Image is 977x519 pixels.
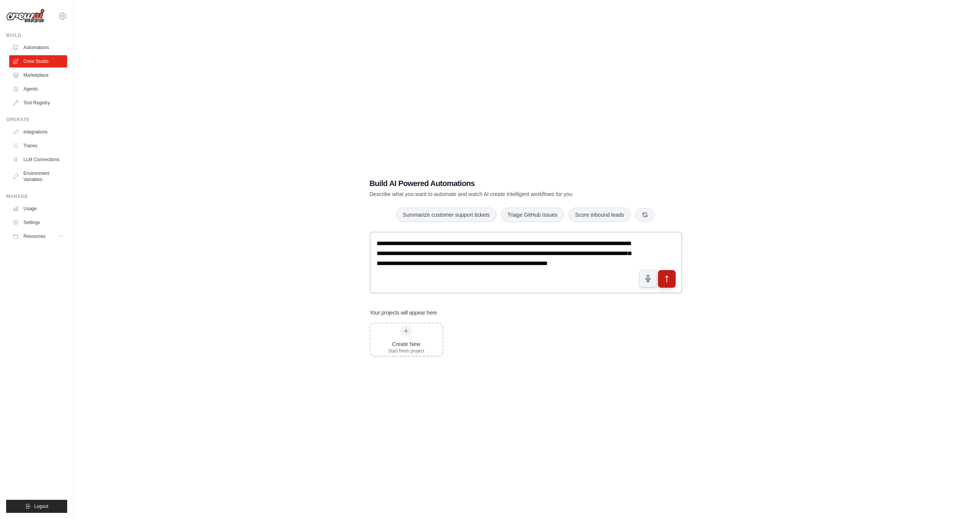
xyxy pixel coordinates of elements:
[6,500,67,513] button: Logout
[939,482,977,519] iframe: Chat Widget
[9,140,67,152] a: Traces
[23,233,45,239] span: Resources
[569,208,631,222] button: Score inbound leads
[370,190,628,198] p: Describe what you want to automate and watch AI create intelligent workflows for you
[9,83,67,95] a: Agents
[9,126,67,138] a: Integrations
[370,309,437,316] h3: Your projects will appear here
[370,178,628,189] h1: Build AI Powered Automations
[9,69,67,81] a: Marketplace
[388,340,425,348] div: Create New
[635,208,655,221] button: Get new suggestions
[34,503,48,509] span: Logout
[9,97,67,109] a: Tool Registry
[6,32,67,38] div: Build
[6,117,67,123] div: Operate
[9,216,67,229] a: Settings
[501,208,564,222] button: Triage GitHub issues
[639,270,657,287] button: Click to speak your automation idea
[9,230,67,242] button: Resources
[9,203,67,215] a: Usage
[9,55,67,68] a: Crew Studio
[6,9,45,23] img: Logo
[9,153,67,166] a: LLM Connections
[6,193,67,199] div: Manage
[9,41,67,54] a: Automations
[388,348,425,354] div: Start fresh project
[9,167,67,186] a: Environment Variables
[396,208,496,222] button: Summarize customer support tickets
